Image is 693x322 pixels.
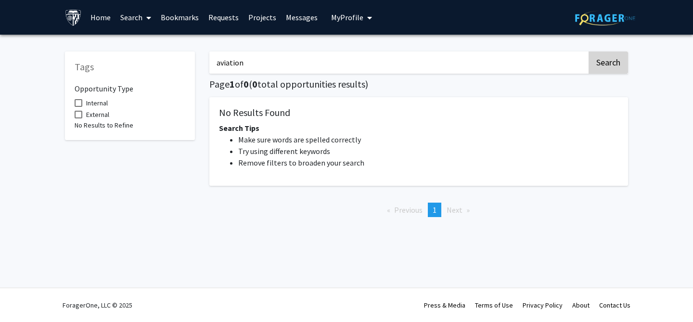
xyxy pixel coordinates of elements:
[575,11,635,26] img: ForagerOne Logo
[209,203,628,217] ul: Pagination
[238,134,618,145] li: Make sure words are spelled correctly
[424,301,465,309] a: Press & Media
[589,52,628,74] button: Search
[230,78,235,90] span: 1
[433,205,436,215] span: 1
[209,78,628,90] h5: Page of ( total opportunities results)
[219,123,259,133] span: Search Tips
[238,145,618,157] li: Try using different keywords
[331,13,363,22] span: My Profile
[219,107,618,118] h5: No Results Found
[523,301,563,309] a: Privacy Policy
[115,0,156,34] a: Search
[75,61,185,73] h5: Tags
[86,0,115,34] a: Home
[86,109,109,120] span: External
[572,301,590,309] a: About
[7,279,41,315] iframe: Chat
[394,205,423,215] span: Previous
[447,205,462,215] span: Next
[238,157,618,168] li: Remove filters to broaden your search
[244,0,281,34] a: Projects
[252,78,257,90] span: 0
[209,52,587,74] input: Search Keywords
[204,0,244,34] a: Requests
[75,77,185,93] h6: Opportunity Type
[63,288,132,322] div: ForagerOne, LLC © 2025
[75,121,133,129] span: No Results to Refine
[244,78,249,90] span: 0
[281,0,322,34] a: Messages
[475,301,513,309] a: Terms of Use
[599,301,630,309] a: Contact Us
[86,97,108,109] span: Internal
[156,0,204,34] a: Bookmarks
[65,9,82,26] img: Johns Hopkins University Logo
